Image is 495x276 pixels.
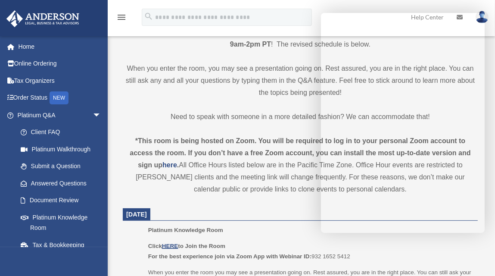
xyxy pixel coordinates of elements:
p: When you enter the room, you may see a presentation going on. Rest assured, you are in the right ... [123,63,478,99]
div: NEW [50,91,68,104]
strong: Platinum Knowledge Room, which is open from 9am-2pm PT [230,28,472,48]
a: Order StatusNEW [6,89,114,107]
a: menu [116,15,127,22]
a: Document Review [12,192,114,209]
span: [DATE] [126,211,147,218]
a: Tax Organizers [6,72,114,89]
a: Client FAQ [12,124,114,141]
a: Platinum Q&Aarrow_drop_down [6,107,114,124]
b: For the best experience join via Zoom App with Webinar ID: [148,253,311,260]
a: Platinum Knowledge Room [12,209,110,236]
iframe: Chat Window [321,13,485,233]
a: Answered Questions [12,175,114,192]
img: User Pic [476,11,489,23]
a: HERE [162,243,178,249]
a: here [162,161,177,169]
i: menu [116,12,127,22]
a: Home [6,38,114,55]
i: search [144,12,153,21]
span: arrow_drop_down [93,107,110,124]
div: All Office Hours listed below are in the Pacific Time Zone. Office Hour events are restricted to ... [123,135,478,195]
a: Online Ordering [6,55,114,72]
strong: *This room is being hosted on Zoom. You will be required to log in to your personal Zoom account ... [130,137,470,169]
a: Tax & Bookkeeping Packages [12,236,114,264]
p: Our open office hours and helplines have moved into our new ! The revised schedule is below. [123,26,478,50]
a: Submit a Question [12,158,114,175]
span: Platinum Knowledge Room [148,227,223,233]
p: 932 1652 5412 [148,241,472,261]
strong: . [177,161,179,169]
b: Click to Join the Room [148,243,225,249]
a: Platinum Walkthrough [12,141,114,158]
img: Anderson Advisors Platinum Portal [4,10,82,27]
p: Need to speak with someone in a more detailed fashion? We can accommodate that! [123,111,478,123]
